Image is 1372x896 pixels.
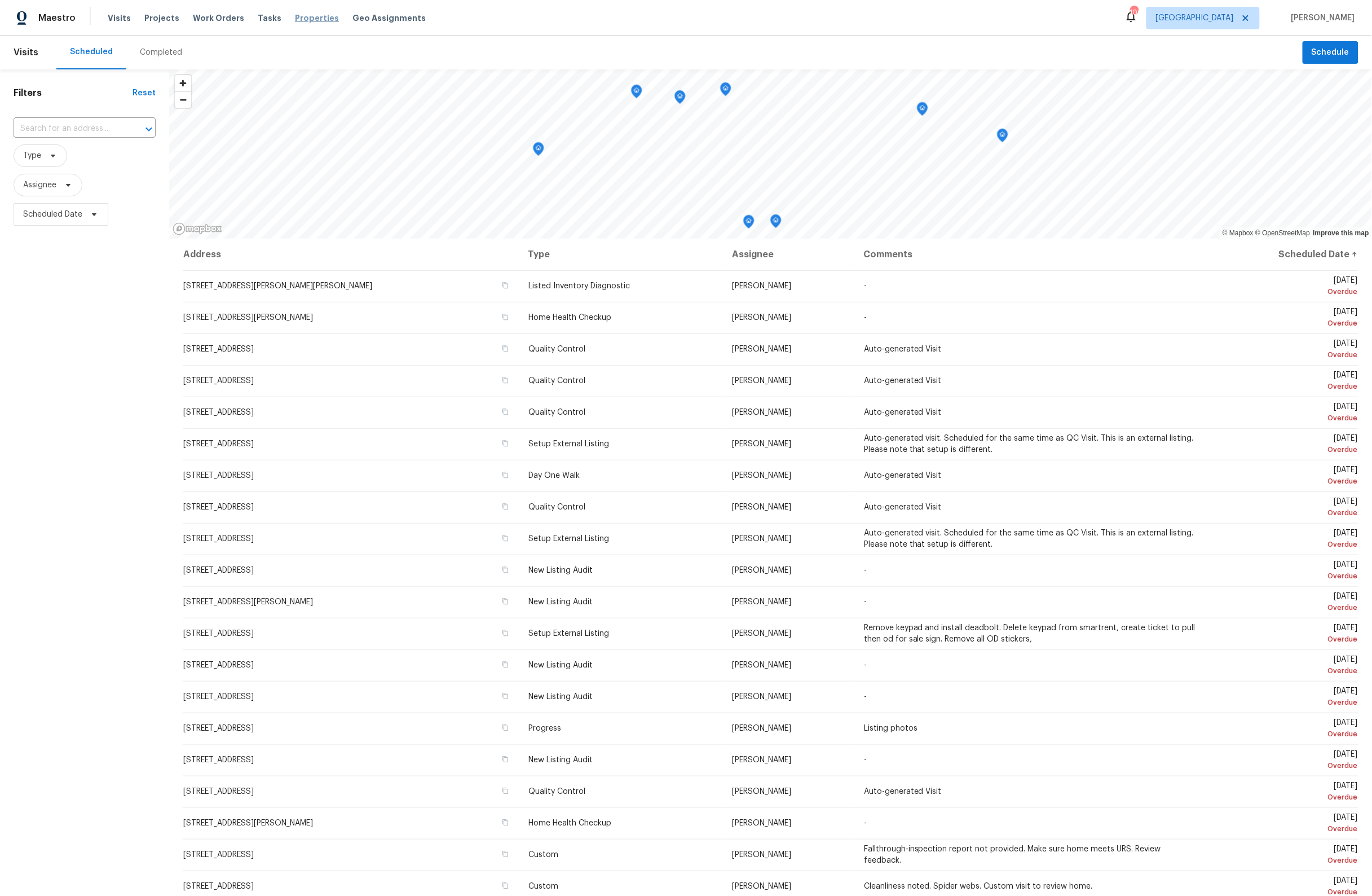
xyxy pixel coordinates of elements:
span: Auto-generated Visit [864,788,942,796]
span: New Listing Audit [528,661,593,669]
span: Auto-generated Visit [864,503,942,511]
span: [PERSON_NAME] [1287,12,1355,24]
div: Completed [140,47,182,58]
th: Address [183,239,519,270]
button: Copy Address [500,470,510,480]
div: Overdue [1216,412,1358,424]
span: [PERSON_NAME] [732,345,791,353]
button: Copy Address [500,375,510,385]
span: Projects [144,12,179,24]
span: [PERSON_NAME] [732,819,791,827]
div: Overdue [1216,444,1358,455]
span: [STREET_ADDRESS] [183,851,254,859]
div: Map marker [674,90,686,108]
span: [PERSON_NAME] [732,282,791,290]
span: - [864,756,867,764]
span: Fallthrough-inspection report not provided. Make sure home meets URS. Review feedback. [864,845,1161,864]
span: Scheduled Date [23,209,82,220]
span: [PERSON_NAME] [732,724,791,732]
span: [DATE] [1216,592,1358,613]
div: Overdue [1216,634,1358,645]
span: Cleanliness noted. Spider webs. Custom visit to review home. [864,882,1093,890]
span: [DATE] [1216,624,1358,645]
span: [STREET_ADDRESS] [183,693,254,701]
div: Overdue [1216,760,1358,771]
span: Home Health Checkup [528,314,611,322]
button: Copy Address [500,502,510,512]
button: Copy Address [500,849,510,859]
div: Overdue [1216,728,1358,740]
span: [STREET_ADDRESS] [183,472,254,480]
span: - [864,598,867,606]
span: Setup External Listing [528,535,609,543]
button: Copy Address [500,438,510,449]
span: - [864,566,867,574]
span: Auto-generated Visit [864,409,942,416]
button: Copy Address [500,754,510,765]
div: Map marker [533,142,544,160]
span: - [864,661,867,669]
span: [STREET_ADDRESS] [183,409,254,416]
span: [STREET_ADDRESS] [183,724,254,732]
span: [DATE] [1216,308,1358,329]
span: [STREET_ADDRESS][PERSON_NAME][PERSON_NAME] [183,282,372,290]
div: Overdue [1216,570,1358,582]
button: Copy Address [500,723,510,733]
span: Custom [528,851,558,859]
button: Zoom out [175,91,191,108]
span: Quality Control [528,345,585,353]
span: [DATE] [1216,276,1358,297]
span: [DATE] [1216,434,1358,455]
button: Copy Address [500,312,510,322]
span: Home Health Checkup [528,819,611,827]
span: Auto-generated Visit [864,472,942,480]
span: Maestro [38,12,76,24]
button: Copy Address [500,280,510,291]
span: - [864,314,867,322]
span: Setup External Listing [528,440,609,448]
button: Copy Address [500,691,510,701]
span: Day One Walk [528,472,580,480]
span: [STREET_ADDRESS] [183,440,254,448]
span: [DATE] [1216,814,1358,834]
span: [DATE] [1216,782,1358,803]
span: [PERSON_NAME] [732,693,791,701]
span: Auto-generated visit. Scheduled for the same time as QC Visit. This is an external listing. Pleas... [864,434,1194,454]
div: Map marker [743,215,755,232]
span: Visits [14,40,38,65]
span: [STREET_ADDRESS] [183,566,254,574]
span: [STREET_ADDRESS][PERSON_NAME] [183,819,313,827]
span: New Listing Audit [528,598,593,606]
span: Visits [108,12,131,24]
div: Map marker [631,85,642,102]
div: Map marker [917,102,928,120]
span: Geo Assignments [352,12,426,24]
div: Overdue [1216,381,1358,392]
span: Quality Control [528,503,585,511]
span: [DATE] [1216,656,1358,677]
span: Work Orders [193,12,244,24]
span: [PERSON_NAME] [732,598,791,606]
div: Map marker [997,129,1008,146]
div: Overdue [1216,476,1358,487]
th: Scheduled Date ↑ [1207,239,1358,270]
span: Tasks [258,14,281,22]
span: Progress [528,724,561,732]
span: [DATE] [1216,403,1358,424]
th: Assignee [723,239,855,270]
button: Copy Address [500,628,510,638]
span: [STREET_ADDRESS] [183,503,254,511]
button: Copy Address [500,881,510,891]
div: Overdue [1216,665,1358,677]
a: OpenStreetMap [1255,229,1310,237]
span: [PERSON_NAME] [732,566,791,574]
span: Auto-generated Visit [864,377,942,385]
span: [DATE] [1216,340,1358,361]
span: [PERSON_NAME] [732,535,791,543]
span: Properties [295,12,339,24]
div: Overdue [1216,602,1358,613]
div: Overdue [1216,697,1358,708]
button: Zoom in [175,75,191,91]
div: Overdue [1216,823,1358,834]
